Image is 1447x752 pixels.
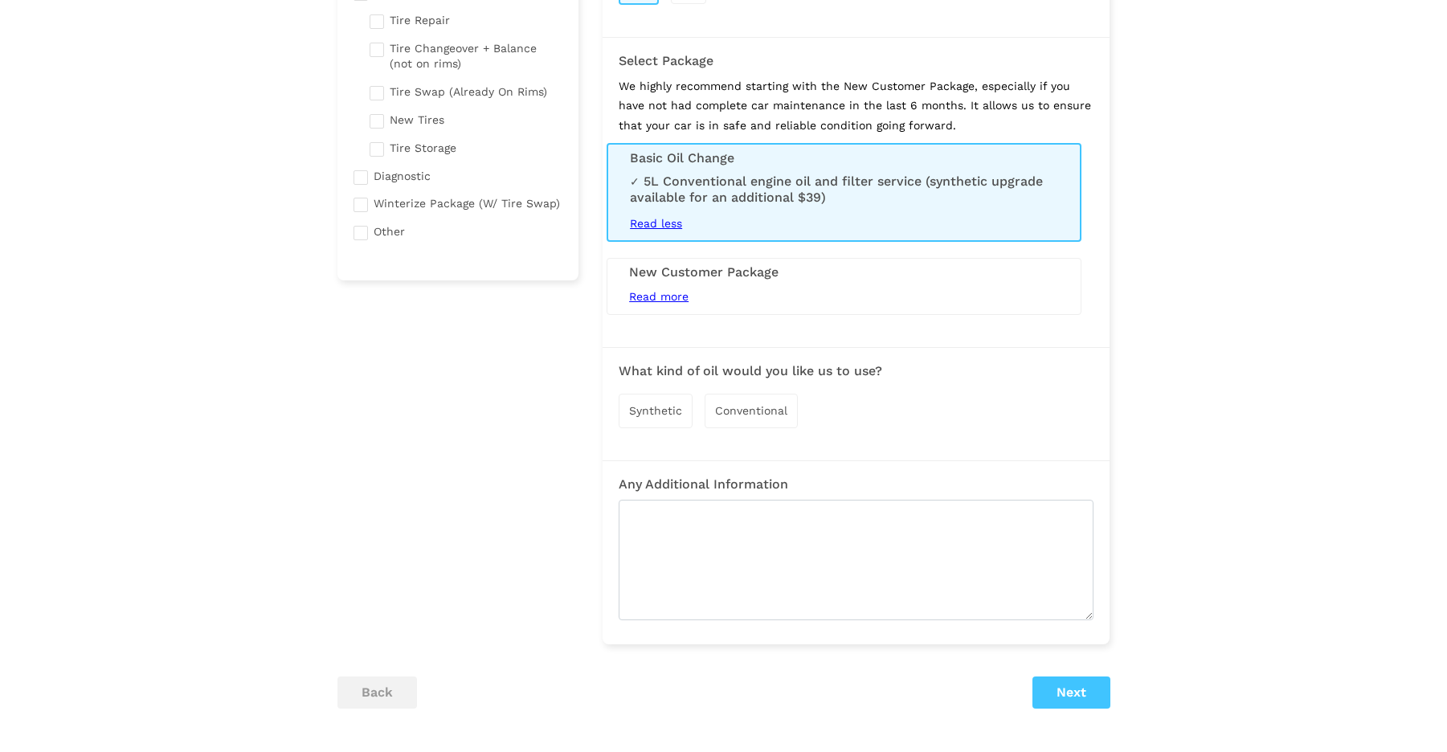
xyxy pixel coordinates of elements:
h3: Any Additional Information [619,477,1093,492]
h3: What kind of oil would you like us to use? [619,364,1093,378]
h3: New Customer Package [629,265,1059,280]
button: Next [1032,676,1110,709]
button: back [337,676,417,709]
span: Conventional [715,404,787,417]
span: Read more [629,290,689,303]
h3: Select Package [619,54,1093,68]
p: We highly recommend starting with the New Customer Package, especially if you have not had comple... [619,76,1093,136]
h3: Basic Oil Change [630,151,1058,166]
li: 5L Conventional engine oil and filter service (synthetic upgrade available for an additional $39) [630,174,1058,206]
span: Read less [630,217,682,230]
span: Synthetic [629,404,682,417]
